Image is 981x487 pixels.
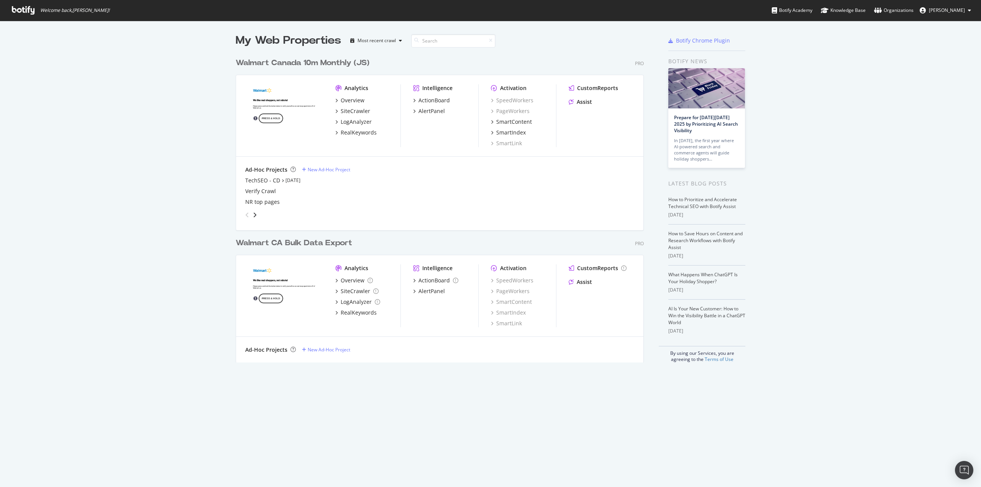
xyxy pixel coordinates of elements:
[236,57,369,69] div: Walmart Canada 10m Monthly (JS)
[569,278,592,286] a: Assist
[308,166,350,173] div: New Ad-Hoc Project
[577,264,618,272] div: CustomReports
[577,98,592,106] div: Assist
[491,298,532,306] a: SmartContent
[955,461,973,479] div: Open Intercom Messenger
[635,60,644,67] div: Pro
[929,7,965,13] span: Costa Dallis
[668,328,745,335] div: [DATE]
[772,7,812,14] div: Botify Academy
[668,68,745,108] img: Prepare for Black Friday 2025 by Prioritizing AI Search Visibility
[659,346,745,362] div: By using our Services, you are agreeing to the
[491,129,526,136] a: SmartIndex
[341,129,377,136] div: RealKeywords
[668,305,745,326] a: AI Is Your New Customer: How to Win the Visibility Battle in a ChatGPT World
[491,277,533,284] a: SpeedWorkers
[341,107,370,115] div: SiteCrawler
[491,139,522,147] a: SmartLink
[422,84,453,92] div: Intelligence
[569,98,592,106] a: Assist
[422,264,453,272] div: Intelligence
[413,277,458,284] a: ActionBoard
[500,264,527,272] div: Activation
[668,212,745,218] div: [DATE]
[874,7,914,14] div: Organizations
[413,107,445,115] a: AlertPanel
[344,264,368,272] div: Analytics
[341,298,372,306] div: LogAnalyzer
[413,287,445,295] a: AlertPanel
[335,298,380,306] a: LogAnalyzer
[914,4,977,16] button: [PERSON_NAME]
[411,34,495,48] input: Search
[491,107,530,115] a: PageWorkers
[418,287,445,295] div: AlertPanel
[335,107,370,115] a: SiteCrawler
[285,177,300,184] a: [DATE]
[341,277,364,284] div: Overview
[496,118,532,126] div: SmartContent
[302,166,350,173] a: New Ad-Hoc Project
[245,177,280,184] a: TechSEO - CD
[668,287,745,294] div: [DATE]
[242,209,252,221] div: angle-left
[236,48,650,362] div: grid
[335,129,377,136] a: RealKeywords
[569,264,627,272] a: CustomReports
[335,309,377,316] a: RealKeywords
[413,97,450,104] a: ActionBoard
[236,238,355,249] a: Walmart CA Bulk Data Export
[491,97,533,104] a: SpeedWorkers
[577,84,618,92] div: CustomReports
[491,287,530,295] a: PageWorkers
[252,211,258,219] div: angle-right
[341,309,377,316] div: RealKeywords
[335,277,373,284] a: Overview
[236,57,372,69] a: Walmart Canada 10m Monthly (JS)
[335,118,372,126] a: LogAnalyzer
[418,107,445,115] div: AlertPanel
[668,253,745,259] div: [DATE]
[302,346,350,353] a: New Ad-Hoc Project
[821,7,866,14] div: Knowledge Base
[341,118,372,126] div: LogAnalyzer
[674,138,739,162] div: In [DATE], the first year where AI-powered search and commerce agents will guide holiday shoppers…
[676,37,730,44] div: Botify Chrome Plugin
[245,166,287,174] div: Ad-Hoc Projects
[569,84,618,92] a: CustomReports
[335,97,364,104] a: Overview
[705,356,733,362] a: Terms of Use
[40,7,110,13] span: Welcome back, [PERSON_NAME] !
[245,346,287,354] div: Ad-Hoc Projects
[418,277,450,284] div: ActionBoard
[674,114,738,134] a: Prepare for [DATE][DATE] 2025 by Prioritizing AI Search Visibility
[668,57,745,66] div: Botify news
[245,84,323,146] img: walmart.ca
[245,264,323,326] img: walmartsecondary.ca
[358,38,396,43] div: Most recent crawl
[418,97,450,104] div: ActionBoard
[344,84,368,92] div: Analytics
[668,37,730,44] a: Botify Chrome Plugin
[635,240,644,247] div: Pro
[236,33,341,48] div: My Web Properties
[491,309,526,316] a: SmartIndex
[491,320,522,327] a: SmartLink
[500,84,527,92] div: Activation
[668,196,737,210] a: How to Prioritize and Accelerate Technical SEO with Botify Assist
[668,230,743,251] a: How to Save Hours on Content and Research Workflows with Botify Assist
[245,187,276,195] a: Verify Crawl
[496,129,526,136] div: SmartIndex
[341,287,370,295] div: SiteCrawler
[245,198,280,206] a: NR top pages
